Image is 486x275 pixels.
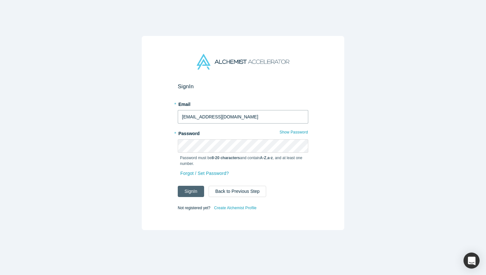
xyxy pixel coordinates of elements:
span: Not registered yet? [178,206,210,210]
button: Back to Previous Step [209,186,266,197]
strong: a-z [267,156,273,160]
h2: Sign In [178,83,308,90]
button: SignIn [178,186,204,197]
strong: 8-20 characters [212,156,240,160]
a: Create Alchemist Profile [214,204,257,212]
strong: A-Z [260,156,266,160]
a: Forgot / Set Password? [180,168,229,179]
button: Show Password [279,128,308,136]
label: Password [178,128,308,137]
label: Email [178,99,308,108]
p: Password must be and contain , , and at least one number. [180,155,306,167]
img: Alchemist Accelerator Logo [197,54,289,70]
